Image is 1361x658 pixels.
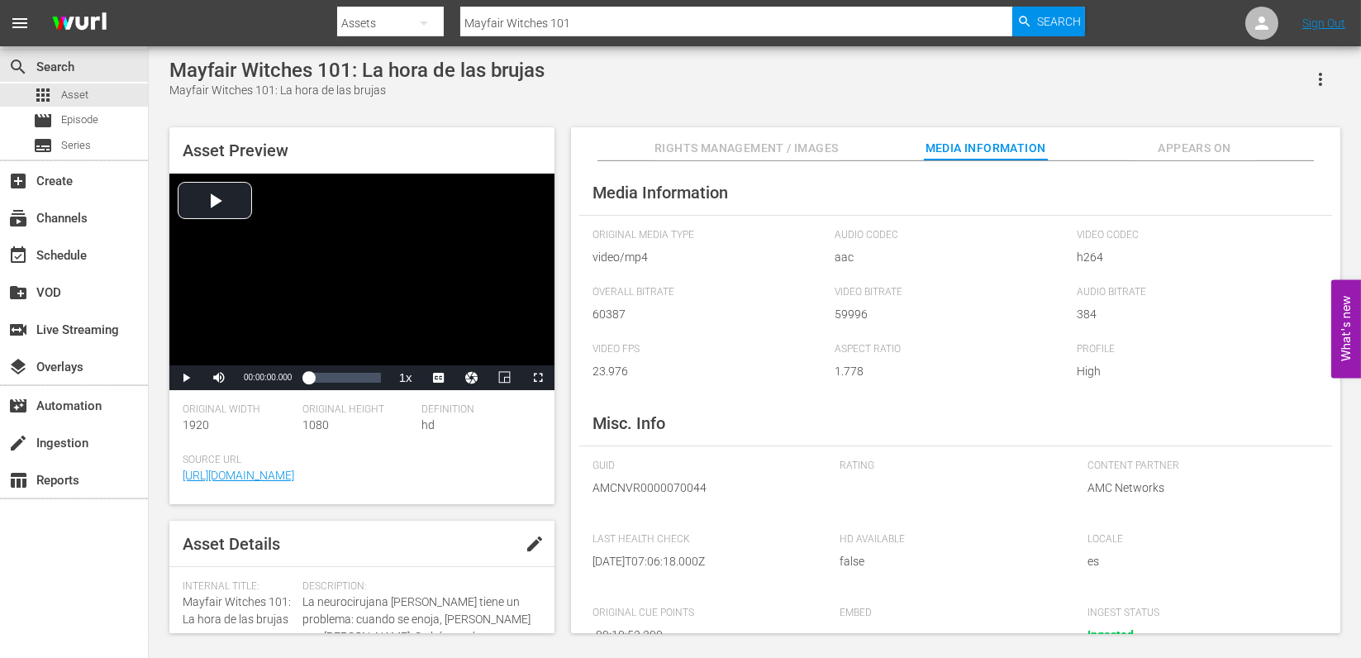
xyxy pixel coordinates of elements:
[835,249,1068,266] span: aac
[592,363,826,380] span: 23.976
[455,365,488,390] button: Jump To Time
[525,534,545,554] span: edit
[61,137,91,154] span: Series
[1302,17,1345,30] a: Sign Out
[592,607,816,620] span: Original Cue Points
[61,112,98,128] span: Episode
[8,320,28,340] span: Live Streaming
[924,138,1048,159] span: Media Information
[8,283,28,303] span: VOD
[592,343,826,356] span: Video FPS
[183,534,280,554] span: Asset Details
[840,607,1063,620] span: Embed
[33,85,53,105] span: Asset
[10,13,30,33] span: menu
[183,403,294,417] span: Original Width
[835,286,1068,299] span: Video Bitrate
[592,533,816,546] span: Last Health Check
[169,59,545,82] div: Mayfair Witches 101: La hora de las brujas
[1077,363,1311,380] span: High
[421,418,435,432] span: hd
[654,138,838,159] span: Rights Management / Images
[488,365,521,390] button: Picture-in-Picture
[592,413,665,433] span: Misc. Info
[1087,460,1311,473] span: Content Partner
[521,365,554,390] button: Fullscreen
[169,174,554,390] div: Video Player
[592,553,816,570] span: [DATE]T07:06:18.000Z
[302,580,533,594] span: Description:
[1132,138,1256,159] span: Appears On
[592,249,826,266] span: video/mp4
[592,460,816,473] span: GUID
[61,87,88,103] span: Asset
[183,469,294,482] a: [URL][DOMAIN_NAME]
[8,57,28,77] span: Search
[202,365,236,390] button: Mute
[33,111,53,131] span: Episode
[183,580,294,594] span: Internal Title:
[835,343,1068,356] span: Aspect Ratio
[1037,7,1081,36] span: Search
[1087,607,1311,620] span: Ingest Status
[1087,533,1311,546] span: Locale
[8,470,28,490] span: Reports
[1077,286,1311,299] span: Audio Bitrate
[1012,7,1085,36] button: Search
[592,183,728,203] span: Media Information
[1077,249,1311,266] span: h264
[8,357,28,377] span: Overlays
[183,141,288,160] span: Asset Preview
[1087,553,1311,570] span: es
[183,595,291,626] span: Mayfair Witches 101: La hora de las brujas
[8,396,28,416] span: Automation
[592,306,826,323] span: 60387
[515,524,554,564] button: edit
[840,460,1063,473] span: Rating
[1077,229,1311,242] span: Video Codec
[183,454,533,467] span: Source Url
[835,306,1068,323] span: 59996
[1087,628,1134,641] span: Ingested
[835,363,1068,380] span: 1.778
[169,365,202,390] button: Play
[8,171,28,191] span: Create
[8,208,28,228] span: Channels
[40,4,119,43] img: ans4CAIJ8jUAAAAAAAAAAAAAAAAAAAAAAAAgQb4GAAAAAAAAAAAAAAAAAAAAAAAAJMjXAAAAAAAAAAAAAAAAAAAAAAAAgAT5G...
[422,365,455,390] button: Captions
[592,229,826,242] span: Original Media Type
[592,479,816,497] span: AMCNVR0000070044
[183,418,209,432] span: 1920
[1331,280,1361,379] button: Open Feedback Widget
[33,136,53,155] span: Series
[302,418,329,432] span: 1080
[421,403,533,417] span: Definition
[840,533,1063,546] span: HD Available
[8,433,28,453] span: Ingestion
[244,373,292,382] span: 00:00:00.000
[1077,306,1311,323] span: 384
[389,365,422,390] button: Playback Rate
[592,627,807,644] div: - 00:10:53.300
[302,403,414,417] span: Original Height
[592,286,826,299] span: Overall Bitrate
[308,373,380,383] div: Progress Bar
[1077,343,1311,356] span: Profile
[1087,479,1311,497] span: AMC Networks
[169,82,545,99] div: Mayfair Witches 101: La hora de las brujas
[840,553,1063,570] span: false
[835,229,1068,242] span: Audio Codec
[8,246,28,265] span: Schedule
